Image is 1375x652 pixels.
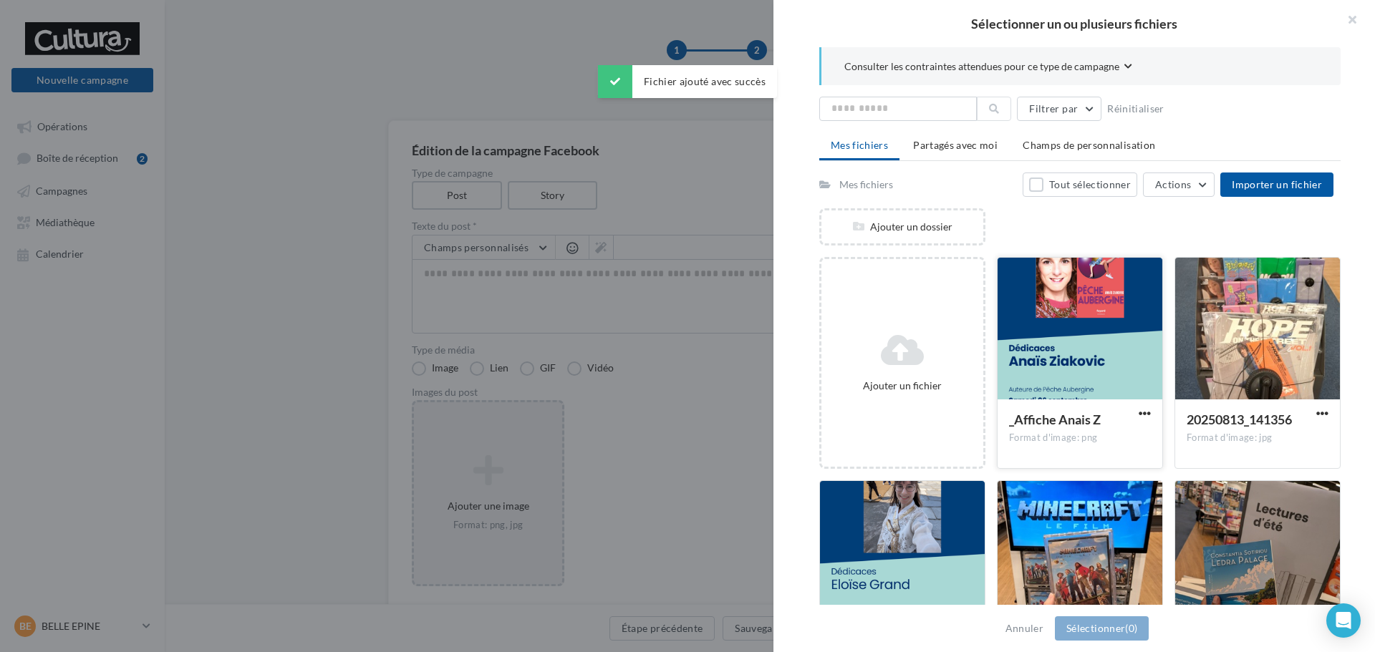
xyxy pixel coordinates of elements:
span: Actions [1155,178,1191,190]
div: Ajouter un fichier [827,379,978,393]
span: (0) [1125,622,1137,634]
span: Consulter les contraintes attendues pour ce type de campagne [844,59,1119,74]
span: Importer un fichier [1232,178,1322,190]
button: Sélectionner(0) [1055,616,1149,641]
button: Réinitialiser [1101,100,1170,117]
button: Filtrer par [1017,97,1101,121]
button: Importer un fichier [1220,172,1333,197]
button: Consulter les contraintes attendues pour ce type de campagne [844,59,1132,77]
span: Mes fichiers [831,139,888,151]
span: Champs de personnalisation [1023,139,1155,151]
button: Tout sélectionner [1023,172,1137,197]
button: Actions [1143,172,1215,197]
h2: Sélectionner un ou plusieurs fichiers [796,17,1352,30]
div: Format d'image: jpg [1187,432,1328,444]
div: Ajouter un dossier [821,220,983,234]
div: Open Intercom Messenger [1326,603,1361,638]
span: 20250813_141356 [1187,412,1292,427]
span: _Affiche Anais Z [1009,412,1101,427]
div: Mes fichiers [839,177,893,192]
div: Format d'image: png [1009,432,1151,444]
button: Annuler [1000,620,1049,637]
span: Partagés avec moi [913,139,998,151]
div: Fichier ajouté avec succès [598,65,777,98]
